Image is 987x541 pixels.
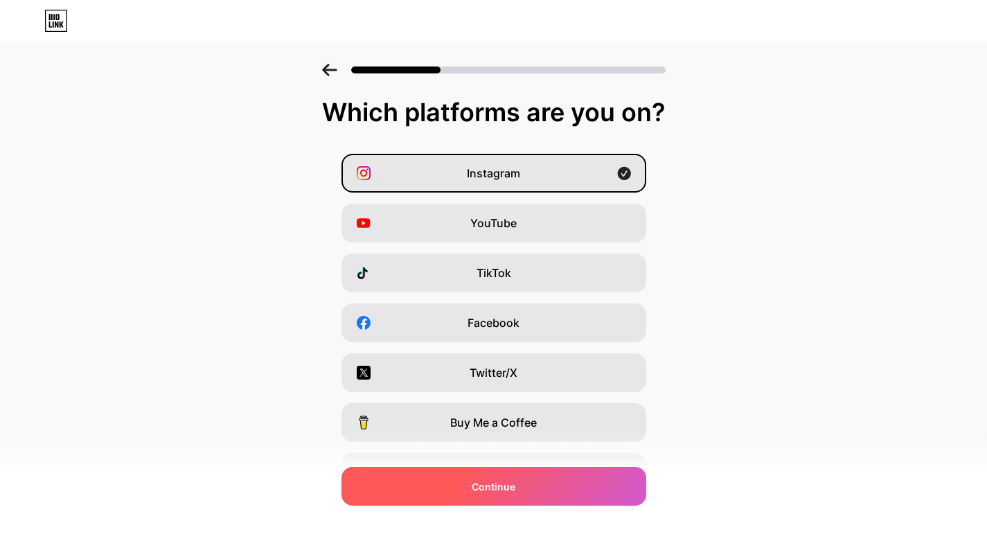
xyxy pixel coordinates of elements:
[470,364,517,381] span: Twitter/X
[477,265,511,281] span: TikTok
[452,514,536,531] span: I have a website
[472,479,515,494] span: Continue
[470,215,517,231] span: YouTube
[467,165,520,181] span: Instagram
[468,464,519,481] span: Snapchat
[14,98,973,126] div: Which platforms are you on?
[468,314,519,331] span: Facebook
[450,414,537,431] span: Buy Me a Coffee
